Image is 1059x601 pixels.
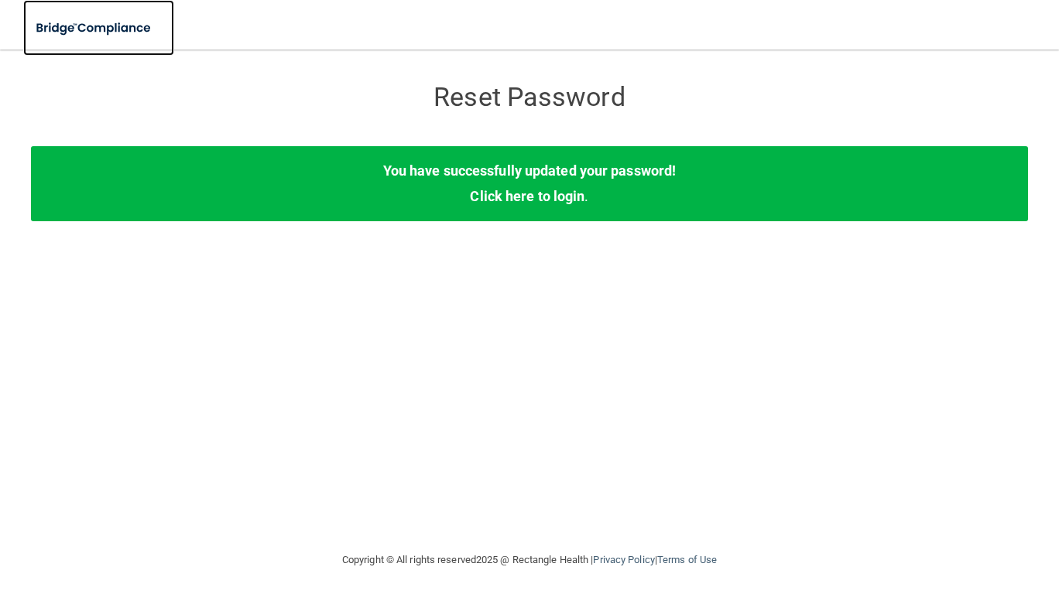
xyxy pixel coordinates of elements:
[31,146,1028,220] div: .
[657,554,717,565] a: Terms of Use
[247,535,812,585] div: Copyright © All rights reserved 2025 @ Rectangle Health | |
[383,162,676,179] b: You have successfully updated your password!
[247,83,812,111] h3: Reset Password
[23,12,166,44] img: bridge_compliance_login_screen.278c3ca4.svg
[593,554,654,565] a: Privacy Policy
[470,188,584,204] a: Click here to login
